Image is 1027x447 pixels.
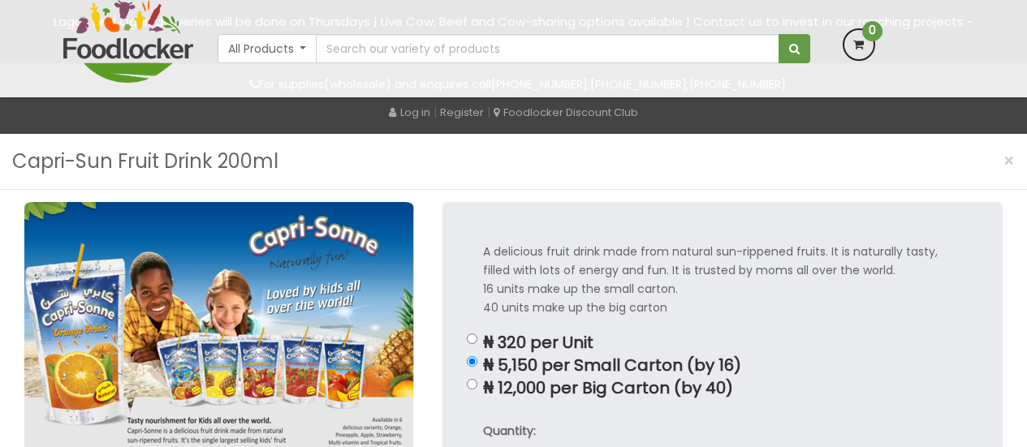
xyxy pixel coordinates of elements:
button: All Products [218,34,317,63]
p: ₦ 12,000 per Big Carton (by 40) [483,379,962,398]
input: ₦ 5,150 per Small Carton (by 16) [467,356,477,367]
a: Register [440,105,484,120]
input: ₦ 12,000 per Big Carton (by 40) [467,379,477,389]
strong: Quantity: [483,423,536,439]
input: ₦ 320 per Unit [467,333,477,344]
p: ₦ 5,150 per Small Carton (by 16) [483,356,962,375]
span: × [1003,149,1015,173]
a: Log in [389,105,430,120]
span: 0 [862,21,882,41]
p: A delicious fruit drink made from natural sun-rippened fruits. It is naturally tasty, filled with... [483,243,962,317]
input: Search our variety of products [316,34,779,63]
span: | [487,104,490,120]
span: | [434,104,437,120]
p: ₦ 320 per Unit [483,333,962,352]
a: Foodlocker Discount Club [494,105,638,120]
h3: Capri-Sun Fruit Drink 200ml [12,146,278,177]
button: Close [995,144,1023,178]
